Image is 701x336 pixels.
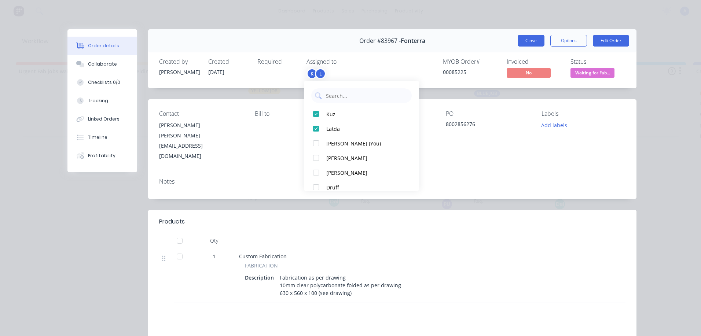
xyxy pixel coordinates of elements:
button: Checklists 0/0 [67,73,137,92]
div: Status [570,58,625,65]
button: Linked Orders [67,110,137,128]
button: [PERSON_NAME] [304,151,419,165]
div: L [315,68,326,79]
button: Order details [67,37,137,55]
span: FABRICATION [245,262,278,269]
div: Description [245,272,277,283]
div: Order details [88,43,119,49]
div: Created by [159,58,199,65]
div: Bill to [255,110,339,117]
div: MYOB Order # [443,58,498,65]
span: Order #83967 - [359,37,401,44]
button: Profitability [67,147,137,165]
div: Assigned to [307,58,380,65]
button: Timeline [67,128,137,147]
button: [PERSON_NAME] (You) [304,136,419,151]
button: Waiting for Fab... [570,68,614,79]
div: 00085225 [443,68,498,76]
div: Products [159,217,185,226]
div: Profitability [88,152,115,159]
div: Latda [326,125,404,133]
button: Tracking [67,92,137,110]
button: KL [307,68,326,79]
span: 1 [213,252,216,260]
div: Created [208,58,249,65]
div: [PERSON_NAME] [159,120,243,130]
div: Labels [542,110,625,117]
div: Checklists 0/0 [88,79,120,86]
div: Qty [192,233,236,248]
div: Required [257,58,298,65]
button: [PERSON_NAME] [304,165,419,180]
div: Druff [326,184,404,191]
button: Druff [304,180,419,195]
div: PO [446,110,530,117]
span: Waiting for Fab... [570,68,614,77]
div: Contact [159,110,243,117]
div: 8002856276 [446,120,530,130]
span: No [507,68,551,77]
div: K [307,68,318,79]
span: Fonterra [401,37,425,44]
div: Timeline [88,134,107,141]
div: Invoiced [507,58,562,65]
div: [PERSON_NAME] (You) [326,140,404,147]
div: [PERSON_NAME][EMAIL_ADDRESS][DOMAIN_NAME] [159,130,243,161]
button: Latda [304,121,419,136]
div: Collaborate [88,61,117,67]
button: Collaborate [67,55,137,73]
div: [PERSON_NAME] [326,169,404,177]
div: [PERSON_NAME][PERSON_NAME][EMAIL_ADDRESS][DOMAIN_NAME] [159,120,243,161]
div: Fabrication as per drawing 10mm clear polycarbonate folded as per drawing 630 x 560 x 100 (see dr... [277,272,404,298]
button: Close [518,35,544,47]
div: [PERSON_NAME] [326,154,404,162]
button: Kuz [304,107,419,121]
div: Notes [159,178,625,185]
button: Options [550,35,587,47]
span: [DATE] [208,69,224,75]
div: Kuz [326,110,404,118]
div: Tracking [88,97,108,104]
button: Edit Order [593,35,629,47]
input: Search... [325,88,408,103]
span: Custom Fabrication [239,253,287,260]
button: Add labels [537,120,571,130]
div: Linked Orders [88,116,120,122]
div: [PERSON_NAME] [159,68,199,76]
